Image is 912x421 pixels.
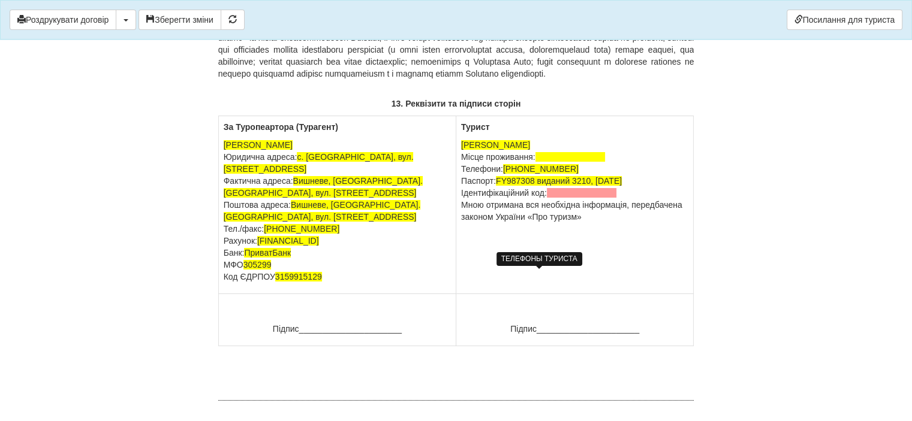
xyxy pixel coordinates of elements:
span: Вишневе, [GEOGRAPHIC_DATA]. [GEOGRAPHIC_DATA], вул. [STREET_ADDRESS] [224,200,421,222]
span: [FINANCIAL_ID] [257,236,319,246]
span: [PHONE_NUMBER] [264,224,339,234]
p: Підпис______________________ [224,323,451,335]
a: Посилання для туриста [787,10,902,30]
p: Юридична адреса: Фактична адреса: Поштова адреса: Тел./факс: Рахунок: Банк: МФО Код ЄДРПОУ [224,139,451,283]
span: [PERSON_NAME] [224,140,293,150]
p: 13. Реквізити та підписи сторін [218,98,694,110]
p: Місце проживання: Телефони: Паспорт: Ідентифікаційний код: Мною отримана вся необхідна інформація... [461,139,688,223]
button: Роздрукувати договір [10,10,116,30]
span: ПриватБанк [244,248,291,258]
b: Турист [461,122,489,132]
b: За Туропеартора (Турагент) [224,122,338,132]
span: 305299 [243,260,272,269]
span: 3159915129 [275,272,322,281]
span: FY987308 виданий 3210, [DATE] [496,176,622,186]
div: ТЕЛЕФОНЫ ТУРИСТА [496,252,582,266]
span: [PHONE_NUMBER] [503,164,579,174]
p: 29.3. Loremi dolorsitame consec Adipisci elitseddoei, te inc utlabor etdolorema, aliquaenima mini... [218,20,694,80]
span: с. [GEOGRAPHIC_DATA], вул. [STREET_ADDRESS] [224,152,414,174]
span: Вишневе, [GEOGRAPHIC_DATA]. [GEOGRAPHIC_DATA], вул. [STREET_ADDRESS] [224,176,423,198]
span: [PERSON_NAME] [461,140,530,150]
button: Зберегти зміни [139,10,221,30]
p: Підпис______________________ [461,323,688,335]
